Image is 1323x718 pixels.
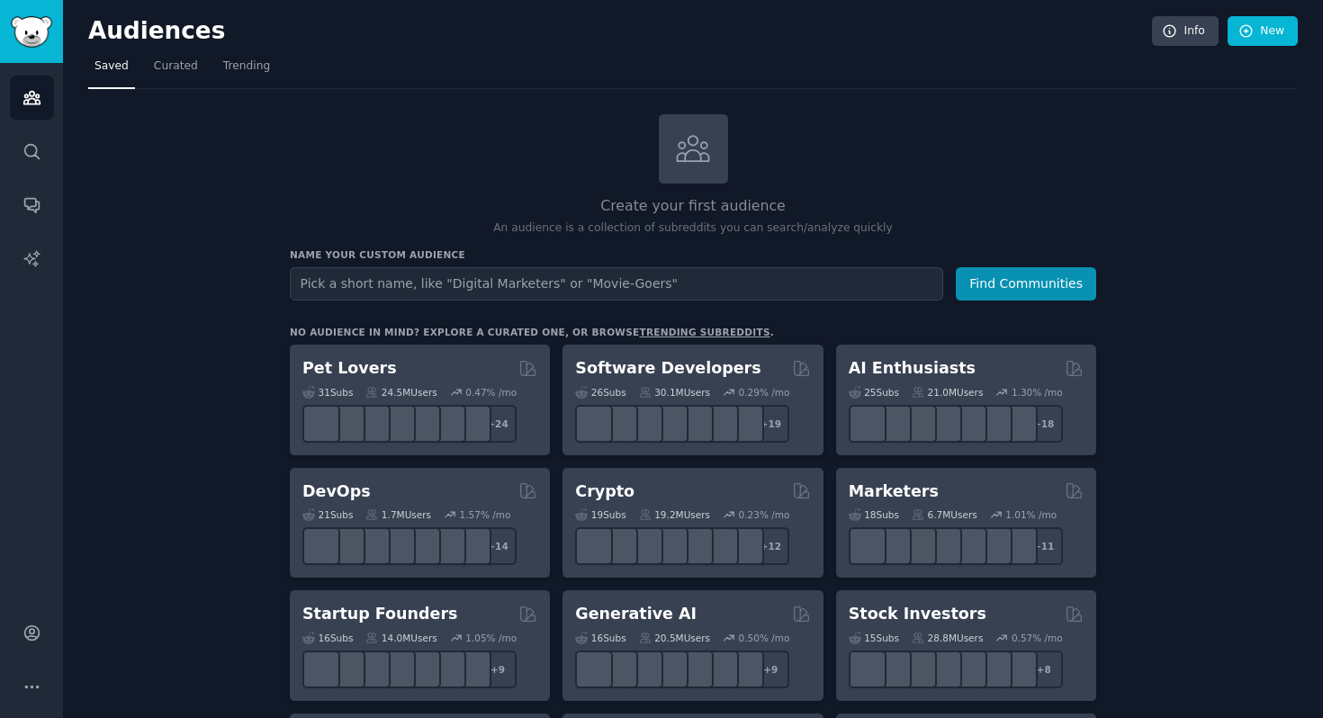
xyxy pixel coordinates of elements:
[308,409,336,437] img: herpetology
[904,409,931,437] img: AItoolsCatalog
[681,409,709,437] img: reactnative
[88,52,135,89] a: Saved
[575,603,697,625] h2: Generative AI
[1025,651,1063,688] div: + 8
[929,409,957,437] img: chatgpt_promptDesign
[956,267,1096,301] button: Find Communities
[979,655,1007,683] img: swingtrading
[575,357,760,380] h2: Software Developers
[751,405,789,443] div: + 19
[1025,527,1063,565] div: + 11
[94,58,129,75] span: Saved
[459,409,487,437] img: dogbreed
[302,386,353,399] div: 31 Sub s
[88,17,1152,46] h2: Audiences
[302,508,353,521] div: 21 Sub s
[732,533,760,561] img: defi_
[853,533,881,561] img: content_marketing
[979,409,1007,437] img: chatgpt_prompts_
[878,655,906,683] img: ValueInvesting
[929,655,957,683] img: Trading
[308,655,336,683] img: EntrepreneurRideAlong
[639,632,710,644] div: 20.5M Users
[732,655,760,683] img: DreamBooth
[1025,405,1063,443] div: + 18
[575,632,625,644] div: 16 Sub s
[290,248,1096,261] h3: Name your custom audience
[290,220,1096,237] p: An audience is a collection of subreddits you can search/analyze quickly
[358,533,386,561] img: Docker_DevOps
[383,655,411,683] img: ycombinator
[849,386,899,399] div: 25 Sub s
[853,409,881,437] img: GoogleGeminiAI
[333,655,361,683] img: SaaS
[460,508,511,521] div: 1.57 % /mo
[479,405,517,443] div: + 24
[358,655,386,683] img: startup
[217,52,276,89] a: Trending
[849,632,899,644] div: 15 Sub s
[849,603,986,625] h2: Stock Investors
[308,533,336,561] img: azuredevops
[333,533,361,561] img: AWS_Certified_Experts
[290,267,943,301] input: Pick a short name, like "Digital Marketers" or "Movie-Goers"
[365,508,431,521] div: 1.7M Users
[849,508,899,521] div: 18 Sub s
[409,533,436,561] img: platformengineering
[365,386,436,399] div: 24.5M Users
[878,533,906,561] img: bigseo
[639,327,769,337] a: trending subreddits
[223,58,270,75] span: Trending
[706,533,734,561] img: CryptoNews
[302,357,397,380] h2: Pet Lovers
[739,632,790,644] div: 0.50 % /mo
[465,632,517,644] div: 1.05 % /mo
[739,508,790,521] div: 0.23 % /mo
[706,655,734,683] img: starryai
[302,603,457,625] h2: Startup Founders
[849,357,976,380] h2: AI Enthusiasts
[631,409,659,437] img: learnjavascript
[365,632,436,644] div: 14.0M Users
[383,533,411,561] img: DevOpsLinks
[904,655,931,683] img: Forex
[434,409,462,437] img: PetAdvice
[11,16,52,48] img: GummySearch logo
[751,527,789,565] div: + 12
[979,533,1007,561] img: MarketingResearch
[878,409,906,437] img: DeepSeek
[580,533,608,561] img: ethfinance
[954,409,982,437] img: OpenAIDev
[290,195,1096,218] h2: Create your first audience
[639,386,710,399] div: 30.1M Users
[1004,533,1032,561] img: OnlineMarketing
[849,480,939,503] h2: Marketers
[580,409,608,437] img: software
[459,533,487,561] img: PlatformEngineers
[929,533,957,561] img: Emailmarketing
[333,409,361,437] img: ballpython
[575,508,625,521] div: 19 Sub s
[434,533,462,561] img: aws_cdk
[732,409,760,437] img: elixir
[656,655,684,683] img: sdforall
[681,655,709,683] img: FluxAI
[606,655,634,683] img: dalle2
[1228,16,1298,47] a: New
[606,409,634,437] img: csharp
[656,409,684,437] img: iOSProgramming
[681,533,709,561] img: defiblockchain
[751,651,789,688] div: + 9
[302,480,371,503] h2: DevOps
[580,655,608,683] img: aivideo
[1004,409,1032,437] img: ArtificalIntelligence
[358,409,386,437] img: leopardgeckos
[639,508,710,521] div: 19.2M Users
[1012,632,1063,644] div: 0.57 % /mo
[575,386,625,399] div: 26 Sub s
[154,58,198,75] span: Curated
[148,52,204,89] a: Curated
[954,655,982,683] img: StocksAndTrading
[739,386,790,399] div: 0.29 % /mo
[631,533,659,561] img: ethstaker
